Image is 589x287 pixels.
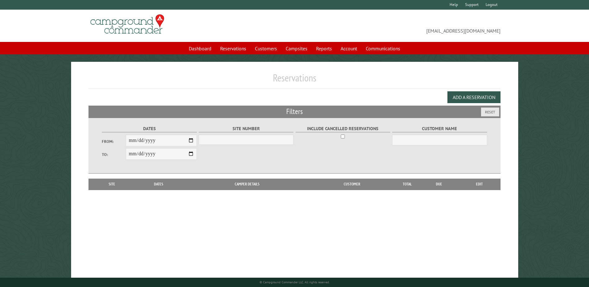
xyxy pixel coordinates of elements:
[92,179,132,190] th: Site
[337,43,361,54] a: Account
[260,280,330,284] small: © Campground Commander LLC. All rights reserved.
[362,43,404,54] a: Communications
[309,179,395,190] th: Customer
[132,179,185,190] th: Dates
[185,43,215,54] a: Dashboard
[282,43,311,54] a: Campsites
[419,179,459,190] th: Due
[312,43,336,54] a: Reports
[102,152,125,157] label: To:
[295,17,501,34] span: [EMAIL_ADDRESS][DOMAIN_NAME]
[88,72,500,89] h1: Reservations
[392,125,487,132] label: Customer Name
[102,125,197,132] label: Dates
[447,91,501,103] button: Add a Reservation
[88,106,500,117] h2: Filters
[102,139,125,144] label: From:
[185,179,309,190] th: Camper Details
[216,43,250,54] a: Reservations
[481,107,499,116] button: Reset
[199,125,293,132] label: Site Number
[395,179,419,190] th: Total
[251,43,281,54] a: Customers
[459,179,501,190] th: Edit
[296,125,390,132] label: Include Cancelled Reservations
[88,12,166,36] img: Campground Commander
